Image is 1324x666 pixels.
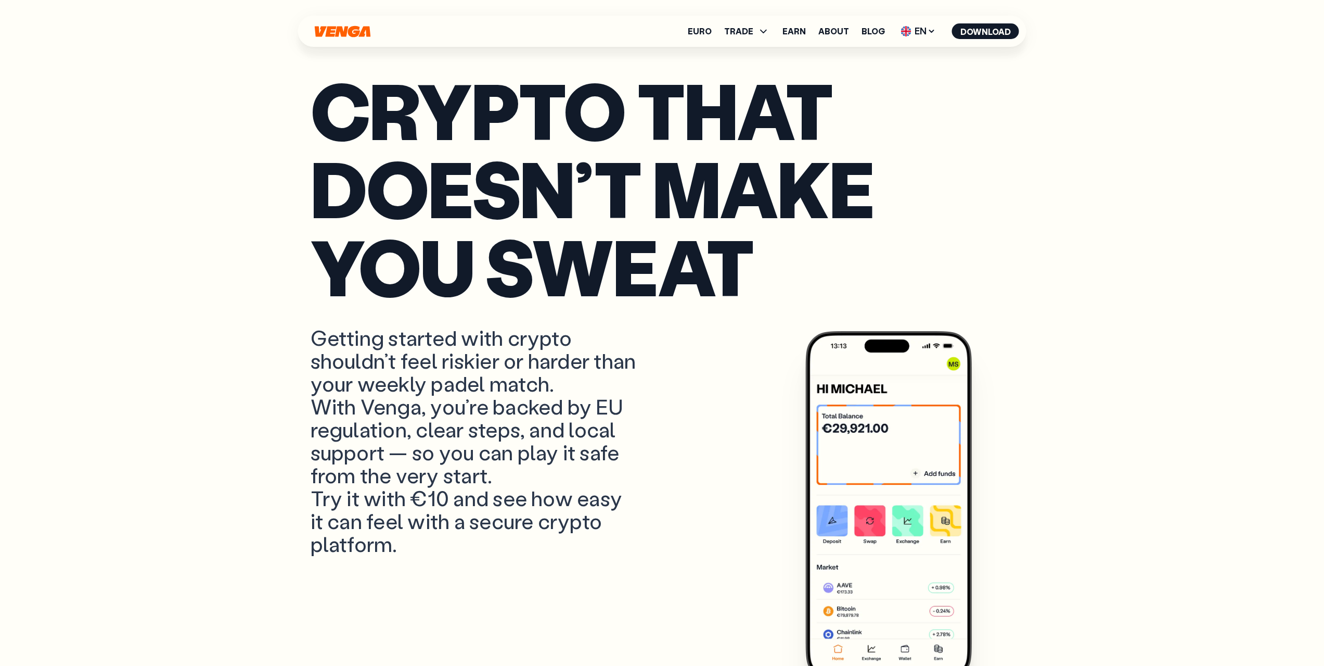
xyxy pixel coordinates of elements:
[901,26,911,36] img: flag-uk
[311,326,639,555] p: Getting started with crypto shouldn’t feel riskier or harder than your weekly padel match. With V...
[952,23,1019,39] button: Download
[314,26,372,37] svg: Home
[782,27,806,35] a: Earn
[897,23,940,40] span: EN
[818,27,849,35] a: About
[724,25,770,37] span: TRADE
[724,27,753,35] span: TRADE
[311,71,1014,305] p: Crypto that doesn’t make you sweat
[688,27,712,35] a: Euro
[862,27,885,35] a: Blog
